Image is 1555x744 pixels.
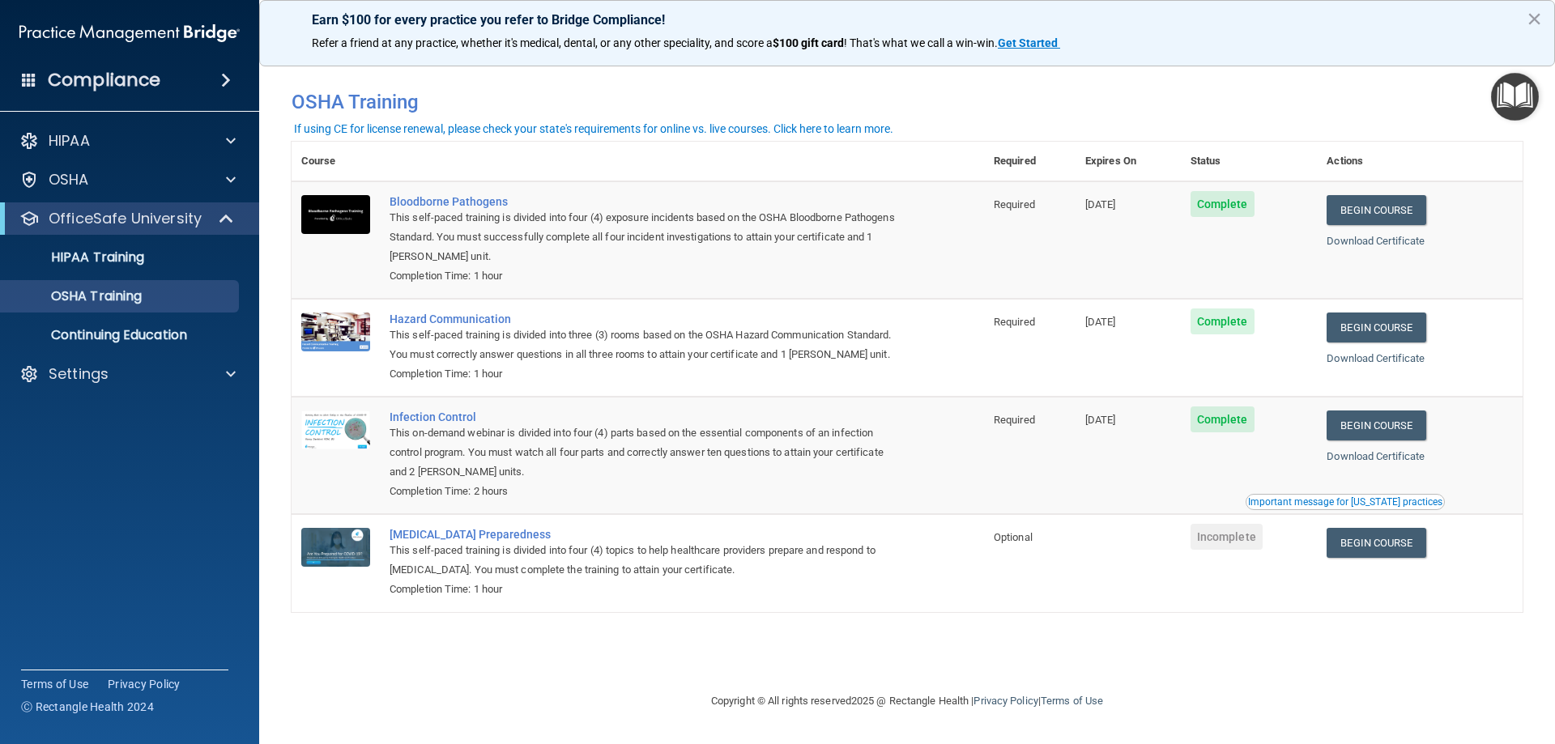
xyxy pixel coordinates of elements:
[1327,528,1425,558] a: Begin Course
[994,316,1035,328] span: Required
[294,123,893,134] div: If using CE for license renewal, please check your state's requirements for online vs. live cours...
[1327,450,1425,462] a: Download Certificate
[21,676,88,692] a: Terms of Use
[1527,6,1542,32] button: Close
[1248,497,1442,507] div: Important message for [US_STATE] practices
[49,170,89,189] p: OSHA
[390,410,903,423] a: Infection Control
[1327,312,1425,342] a: Begin Course
[1327,195,1425,225] a: Begin Course
[390,312,903,325] a: Hazard Communication
[108,676,181,692] a: Privacy Policy
[1085,316,1116,328] span: [DATE]
[19,131,236,151] a: HIPAA
[19,17,240,49] img: PMB logo
[1327,410,1425,440] a: Begin Course
[994,198,1035,210] span: Required
[773,36,844,49] strong: $100 gift card
[390,541,903,580] div: This self-paced training is divided into four (4) topics to help healthcare providers prepare and...
[19,170,236,189] a: OSHA
[1041,695,1103,707] a: Terms of Use
[11,327,232,343] p: Continuing Education
[19,209,235,228] a: OfficeSafe University
[312,12,1502,28] p: Earn $100 for every practice you refer to Bridge Compliance!
[49,364,109,384] p: Settings
[390,195,903,208] a: Bloodborne Pathogens
[1076,142,1181,181] th: Expires On
[49,131,90,151] p: HIPAA
[994,414,1035,426] span: Required
[390,266,903,286] div: Completion Time: 1 hour
[19,364,236,384] a: Settings
[1191,308,1255,334] span: Complete
[390,423,903,482] div: This on-demand webinar is divided into four (4) parts based on the essential components of an inf...
[1181,142,1318,181] th: Status
[1317,142,1523,181] th: Actions
[611,675,1203,727] div: Copyright © All rights reserved 2025 @ Rectangle Health | |
[984,142,1076,181] th: Required
[390,325,903,364] div: This self-paced training is divided into three (3) rooms based on the OSHA Hazard Communication S...
[49,209,202,228] p: OfficeSafe University
[11,249,144,266] p: HIPAA Training
[390,580,903,599] div: Completion Time: 1 hour
[292,142,380,181] th: Course
[1191,191,1255,217] span: Complete
[390,482,903,501] div: Completion Time: 2 hours
[1085,414,1116,426] span: [DATE]
[390,364,903,384] div: Completion Time: 1 hour
[21,699,154,715] span: Ⓒ Rectangle Health 2024
[1327,235,1425,247] a: Download Certificate
[312,36,773,49] span: Refer a friend at any practice, whether it's medical, dental, or any other speciality, and score a
[994,531,1033,543] span: Optional
[1085,198,1116,210] span: [DATE]
[1191,524,1263,550] span: Incomplete
[390,208,903,266] div: This self-paced training is divided into four (4) exposure incidents based on the OSHA Bloodborne...
[1491,73,1539,121] button: Open Resource Center
[11,288,142,304] p: OSHA Training
[48,69,160,91] h4: Compliance
[292,121,896,137] button: If using CE for license renewal, please check your state's requirements for online vs. live cours...
[1246,494,1445,510] button: Read this if you are a dental practitioner in the state of CA
[390,528,903,541] a: [MEDICAL_DATA] Preparedness
[292,91,1523,113] h4: OSHA Training
[1191,406,1255,432] span: Complete
[1327,352,1425,364] a: Download Certificate
[998,36,1060,49] a: Get Started
[844,36,998,49] span: ! That's what we call a win-win.
[998,36,1058,49] strong: Get Started
[973,695,1037,707] a: Privacy Policy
